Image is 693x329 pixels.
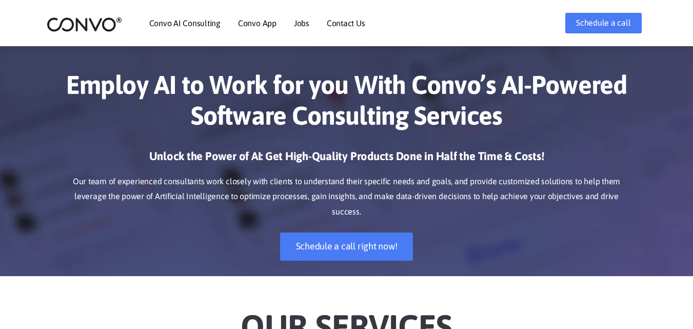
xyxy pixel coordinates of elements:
a: Jobs [294,19,309,27]
a: Convo App [238,19,276,27]
a: Convo AI Consulting [149,19,221,27]
a: Schedule a call right now! [280,233,413,261]
h1: Employ AI to Work for you With Convo’s AI-Powered Software Consulting Services [62,69,631,139]
p: Our team of experienced consultants work closely with clients to understand their specific needs ... [62,174,631,220]
img: logo_2.png [47,16,122,32]
a: Contact Us [327,19,365,27]
a: Schedule a call [565,13,641,33]
h3: Unlock the Power of AI: Get High-Quality Products Done in Half the Time & Costs! [62,149,631,171]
